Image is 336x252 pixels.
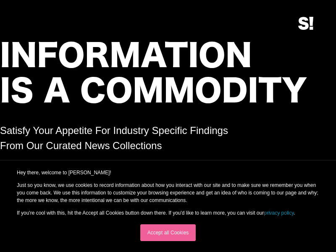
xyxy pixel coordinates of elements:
[17,209,319,217] p: If you're cool with this, hit the Accept all Cookies button down there. If you'd like to learn mo...
[298,17,313,30] img: This is an image of the white S! logo
[17,181,319,204] p: Just so you know, we use cookies to record information about how you interact with our site and t...
[264,210,294,216] a: privacy policy
[140,224,196,241] a: Accept all Cookies
[17,169,319,176] p: Hey there, welcome to [PERSON_NAME]!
